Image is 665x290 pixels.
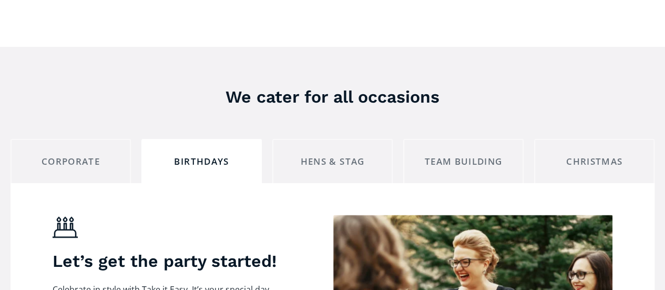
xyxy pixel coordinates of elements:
div: Hens & Stag [281,156,384,167]
div: Birthdays [150,156,253,167]
div: Christmas [543,156,646,167]
h3: We cater for all occasions [114,86,551,107]
div: Team building [412,156,515,167]
div: Corporate [19,156,122,167]
h3: Let’s get the party started! [53,251,281,272]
